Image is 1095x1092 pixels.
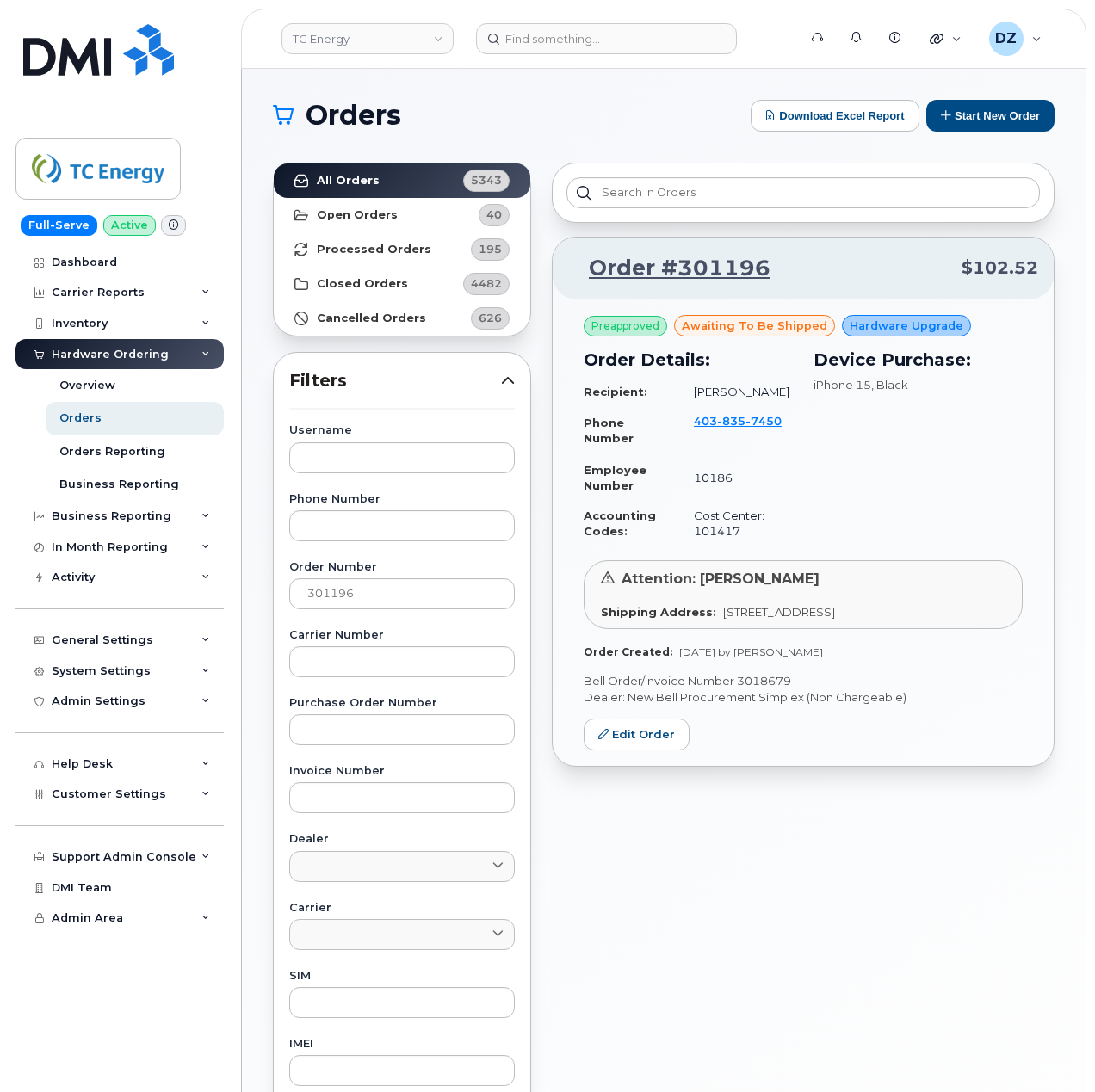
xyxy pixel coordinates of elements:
[745,414,782,428] span: 7450
[591,318,659,334] span: Preapproved
[486,207,502,223] span: 40
[584,719,690,750] a: Edit Order
[694,414,782,444] a: 4038357450
[566,177,1040,208] input: Search in orders
[471,172,502,188] span: 5343
[678,455,793,501] td: 10186
[317,208,398,222] strong: Open Orders
[678,501,793,546] td: Cost Center: 101417
[682,318,827,334] span: awaiting to be shipped
[962,256,1038,281] span: $102.52
[289,834,515,845] label: Dealer
[601,605,716,619] strong: Shipping Address:
[584,645,672,658] strong: Order Created:
[584,347,793,373] h3: Order Details:
[289,562,515,573] label: Order Number
[479,241,502,257] span: 195
[584,385,647,398] strong: Recipient:
[289,766,515,777] label: Invoice Number
[814,347,1023,373] h3: Device Purchase:
[678,377,793,407] td: [PERSON_NAME]
[850,318,963,334] span: Hardware Upgrade
[317,312,426,325] strong: Cancelled Orders
[289,425,515,436] label: Username
[584,509,656,539] strong: Accounting Codes:
[289,698,515,709] label: Purchase Order Number
[317,243,431,256] strong: Processed Orders
[289,1039,515,1050] label: IMEI
[471,275,502,292] span: 4482
[717,414,745,428] span: 835
[289,630,515,641] label: Carrier Number
[1020,1017,1082,1079] iframe: Messenger Launcher
[479,310,502,326] span: 626
[289,368,501,393] span: Filters
[306,102,401,128] span: Orders
[317,174,380,188] strong: All Orders
[584,416,634,446] strong: Phone Number
[274,267,530,301] a: Closed Orders4482
[568,253,770,284] a: Order #301196
[584,463,646,493] strong: Employee Number
[274,301,530,336] a: Cancelled Orders626
[814,378,871,392] span: iPhone 15
[622,571,820,587] span: Attention: [PERSON_NAME]
[274,163,530,198] a: All Orders5343
[751,100,919,132] button: Download Excel Report
[871,378,908,392] span: , Black
[289,494,515,505] label: Phone Number
[584,689,1023,706] p: Dealer: New Bell Procurement Simplex (Non Chargeable)
[289,903,515,914] label: Carrier
[317,277,408,291] strong: Closed Orders
[584,673,1023,689] p: Bell Order/Invoice Number 3018679
[289,971,515,982] label: SIM
[723,605,835,619] span: [STREET_ADDRESS]
[694,414,782,428] span: 403
[926,100,1055,132] button: Start New Order
[679,645,823,658] span: [DATE] by [PERSON_NAME]
[274,198,530,232] a: Open Orders40
[274,232,530,267] a: Processed Orders195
